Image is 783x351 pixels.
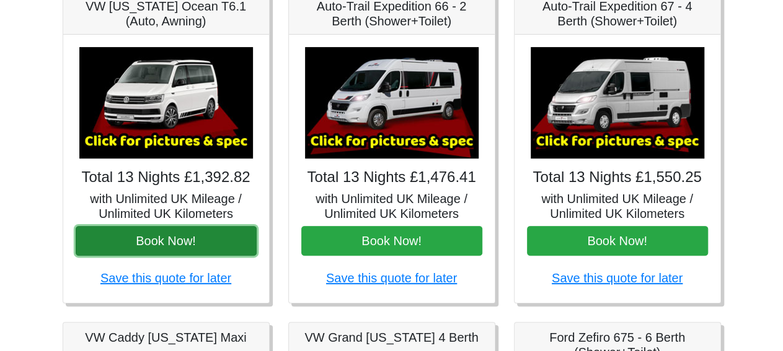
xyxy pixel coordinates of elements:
[100,271,231,285] a: Save this quote for later
[301,226,482,256] button: Book Now!
[305,47,479,158] img: Auto-Trail Expedition 66 - 2 Berth (Shower+Toilet)
[301,191,482,221] h5: with Unlimited UK Mileage / Unlimited UK Kilometers
[326,271,457,285] a: Save this quote for later
[301,330,482,345] h5: VW Grand [US_STATE] 4 Berth
[76,168,257,186] h4: Total 13 Nights £1,392.82
[79,47,253,158] img: VW California Ocean T6.1 (Auto, Awning)
[531,47,704,158] img: Auto-Trail Expedition 67 - 4 Berth (Shower+Toilet)
[527,168,708,186] h4: Total 13 Nights £1,550.25
[527,226,708,256] button: Book Now!
[552,271,683,285] a: Save this quote for later
[527,191,708,221] h5: with Unlimited UK Mileage / Unlimited UK Kilometers
[76,226,257,256] button: Book Now!
[301,168,482,186] h4: Total 13 Nights £1,476.41
[76,191,257,221] h5: with Unlimited UK Mileage / Unlimited UK Kilometers
[76,330,257,345] h5: VW Caddy [US_STATE] Maxi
